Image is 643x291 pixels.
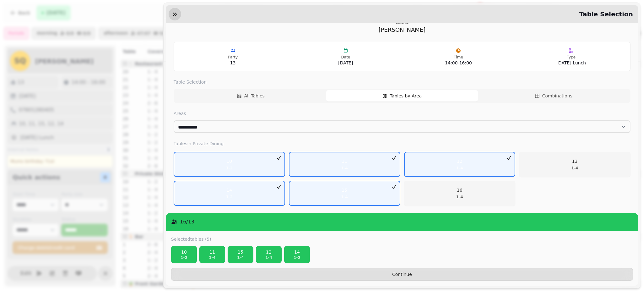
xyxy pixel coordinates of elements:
[287,255,307,260] p: 1 - 2
[180,218,194,226] p: 16 / 13
[259,255,279,260] p: 1 - 4
[405,60,512,66] p: 14:00 - 16:00
[289,181,400,206] button: 151-4
[259,249,279,255] p: 12
[199,246,225,263] button: 111-4
[230,255,251,260] p: 1 - 4
[404,181,516,206] button: 161-4
[176,272,628,277] span: Continue
[171,236,211,242] label: Selected tables (5)
[456,187,463,193] p: 16
[171,246,197,263] button: 101-2
[226,166,233,171] p: 1 - 2
[542,93,572,99] span: Combinations
[174,255,194,260] p: 1 - 2
[519,152,630,177] button: 131-4
[341,187,348,193] p: 15
[226,195,233,200] p: 1 - 2
[292,55,399,60] p: Date
[174,79,630,85] label: Table Selection
[174,110,630,117] label: Areas
[326,90,478,102] button: Tables by Area
[456,158,463,164] p: 12
[226,158,233,164] p: 10
[517,55,625,60] p: Type
[289,152,400,177] button: 111-4
[287,249,307,255] p: 14
[390,93,422,99] span: Tables by Area
[571,158,578,164] p: 13
[341,158,348,164] p: 11
[341,166,348,171] p: 1 - 4
[404,152,516,177] button: 121-4
[478,90,629,102] button: Combinations
[174,181,285,206] button: 141-2
[174,140,630,147] label: Tables in Private Dining
[456,166,463,171] p: 1 - 4
[202,249,222,255] p: 11
[517,60,625,66] p: [DATE] Lunch
[456,195,463,200] p: 1 - 4
[341,195,348,200] p: 1 - 4
[244,93,265,99] span: All Tables
[256,246,282,263] button: 121-4
[179,55,287,60] p: Party
[175,90,326,102] button: All Tables
[571,166,578,171] p: 1 - 4
[174,249,194,255] p: 10
[171,268,633,281] button: Continue
[202,255,222,260] p: 1 - 4
[292,60,399,66] p: [DATE]
[179,60,287,66] p: 13
[284,246,310,263] button: 141-2
[226,187,233,193] p: 14
[174,152,285,177] button: 101-2
[405,55,512,60] p: Time
[228,246,253,263] button: 151-4
[230,249,251,255] p: 15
